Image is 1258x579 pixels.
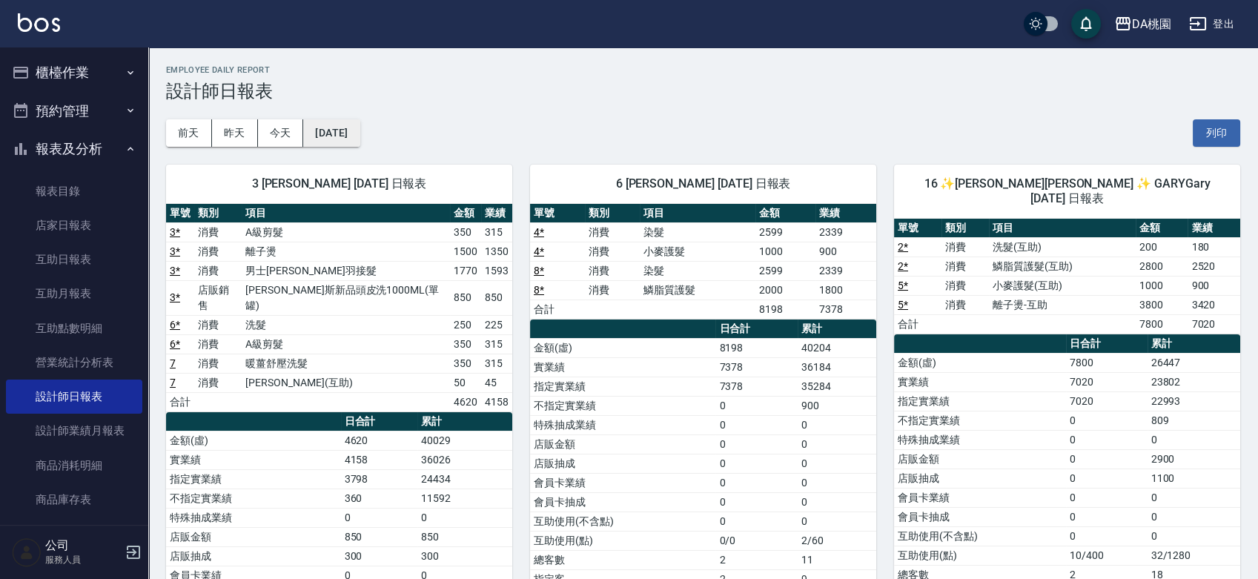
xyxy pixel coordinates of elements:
[417,469,512,489] td: 24434
[6,483,142,517] a: 商品庫存表
[1136,276,1188,295] td: 1000
[1193,119,1240,147] button: 列印
[1066,334,1148,354] th: 日合計
[798,492,876,512] td: 0
[6,345,142,380] a: 營業統計分析表
[417,431,512,450] td: 40029
[941,257,989,276] td: 消費
[450,354,481,373] td: 350
[1136,237,1188,257] td: 200
[585,280,640,300] td: 消費
[894,314,941,334] td: 合計
[640,242,755,261] td: 小麥護髮
[450,392,481,411] td: 4620
[481,354,512,373] td: 315
[894,219,1240,334] table: a dense table
[6,208,142,242] a: 店家日報表
[481,315,512,334] td: 225
[341,508,418,527] td: 0
[715,454,797,473] td: 0
[194,204,242,223] th: 類別
[530,454,715,473] td: 店販抽成
[194,280,242,315] td: 店販銷售
[894,488,1066,507] td: 會員卡業績
[1136,314,1188,334] td: 7800
[341,431,418,450] td: 4620
[242,261,450,280] td: 男士[PERSON_NAME]羽接髮
[242,373,450,392] td: [PERSON_NAME](互助)
[798,377,876,396] td: 35284
[1066,391,1148,411] td: 7020
[1136,219,1188,238] th: 金額
[1148,546,1240,565] td: 32/1280
[450,242,481,261] td: 1500
[894,391,1066,411] td: 指定實業績
[1066,353,1148,372] td: 7800
[755,242,816,261] td: 1000
[530,492,715,512] td: 會員卡抽成
[1066,546,1148,565] td: 10/400
[1148,334,1240,354] th: 累計
[530,396,715,415] td: 不指定實業績
[715,320,797,339] th: 日合計
[166,450,341,469] td: 實業績
[242,280,450,315] td: [PERSON_NAME]斯新品頭皮洗1000ML(單罐)
[1148,469,1240,488] td: 1100
[989,295,1136,314] td: 離子燙-互助
[166,81,1240,102] h3: 設計師日報表
[755,300,816,319] td: 8198
[1188,314,1240,334] td: 7020
[1188,276,1240,295] td: 900
[989,219,1136,238] th: 項目
[941,237,989,257] td: 消費
[894,526,1066,546] td: 互助使用(不含點)
[341,527,418,546] td: 850
[1136,295,1188,314] td: 3800
[6,311,142,345] a: 互助點數明細
[6,130,142,168] button: 報表及分析
[166,489,341,508] td: 不指定實業績
[798,512,876,531] td: 0
[894,469,1066,488] td: 店販抽成
[1148,526,1240,546] td: 0
[755,261,816,280] td: 2599
[1066,488,1148,507] td: 0
[166,469,341,489] td: 指定實業績
[45,553,121,566] p: 服務人員
[450,261,481,280] td: 1770
[715,357,797,377] td: 7378
[194,315,242,334] td: 消費
[1188,219,1240,238] th: 業績
[417,450,512,469] td: 36026
[530,473,715,492] td: 會員卡業績
[912,176,1222,206] span: 16 ✨[PERSON_NAME][PERSON_NAME] ✨ GARYGary [DATE] 日報表
[894,219,941,238] th: 單號
[530,300,585,319] td: 合計
[170,377,176,388] a: 7
[1188,237,1240,257] td: 180
[450,315,481,334] td: 250
[417,489,512,508] td: 11592
[1183,10,1240,38] button: 登出
[585,222,640,242] td: 消費
[194,334,242,354] td: 消費
[166,204,512,412] table: a dense table
[481,373,512,392] td: 45
[481,204,512,223] th: 業績
[715,396,797,415] td: 0
[1136,257,1188,276] td: 2800
[1148,353,1240,372] td: 26447
[894,507,1066,526] td: 會員卡抽成
[242,222,450,242] td: A級剪髮
[715,338,797,357] td: 8198
[640,204,755,223] th: 項目
[166,392,194,411] td: 合計
[640,222,755,242] td: 染髮
[6,92,142,130] button: 預約管理
[481,334,512,354] td: 315
[417,412,512,431] th: 累計
[242,242,450,261] td: 離子燙
[481,280,512,315] td: 850
[530,357,715,377] td: 實業績
[585,242,640,261] td: 消費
